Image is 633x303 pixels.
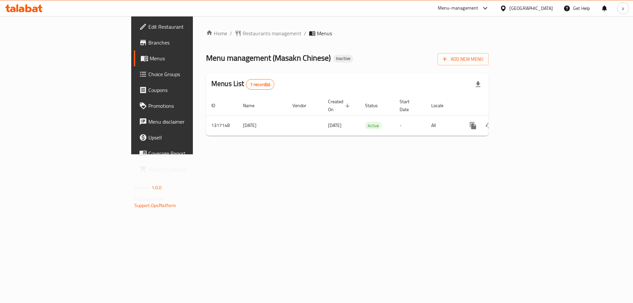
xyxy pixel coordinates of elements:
[622,5,624,12] span: a
[328,121,342,130] span: [DATE]
[148,23,232,31] span: Edit Restaurant
[148,86,232,94] span: Coupons
[438,4,478,12] div: Menu-management
[238,115,287,136] td: [DATE]
[328,98,352,113] span: Created On
[437,53,489,65] button: Add New Menu
[134,50,237,66] a: Menus
[246,81,274,88] span: 1 record(s)
[148,70,232,78] span: Choice Groups
[148,102,232,110] span: Promotions
[206,50,331,65] span: Menu management ( Masakn Chinese )
[333,55,353,63] div: Inactive
[292,102,315,109] span: Vendor
[211,102,224,109] span: ID
[134,19,237,35] a: Edit Restaurant
[148,118,232,126] span: Menu disclaimer
[243,29,301,37] span: Restaurants management
[134,130,237,145] a: Upsell
[365,122,382,130] span: Active
[206,96,534,136] table: enhanced table
[317,29,332,37] span: Menus
[211,79,274,90] h2: Menus List
[460,96,534,116] th: Actions
[394,115,426,136] td: -
[426,115,460,136] td: All
[135,195,165,203] span: Get support on:
[134,114,237,130] a: Menu disclaimer
[134,161,237,177] a: Grocery Checklist
[470,76,486,92] div: Export file
[150,54,232,62] span: Menus
[134,66,237,82] a: Choice Groups
[443,55,483,63] span: Add New Menu
[509,5,553,12] div: [GEOGRAPHIC_DATA]
[148,39,232,46] span: Branches
[148,134,232,141] span: Upsell
[333,56,353,61] span: Inactive
[134,145,237,161] a: Coverage Report
[148,149,232,157] span: Coverage Report
[134,82,237,98] a: Coupons
[246,79,275,90] div: Total records count
[135,183,151,192] span: Version:
[400,98,418,113] span: Start Date
[243,102,263,109] span: Name
[235,29,301,37] a: Restaurants management
[365,102,386,109] span: Status
[135,201,176,210] a: Support.OpsPlatform
[481,118,497,134] button: Change Status
[152,183,162,192] span: 1.0.0
[465,118,481,134] button: more
[206,29,489,37] nav: breadcrumb
[148,165,232,173] span: Grocery Checklist
[304,29,306,37] li: /
[431,102,452,109] span: Locale
[134,98,237,114] a: Promotions
[134,35,237,50] a: Branches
